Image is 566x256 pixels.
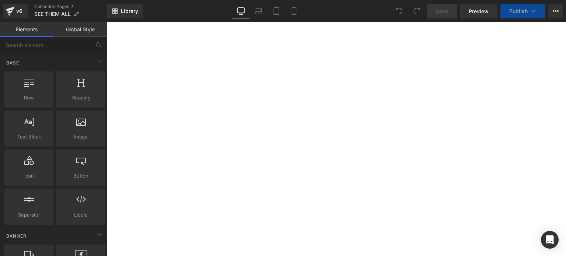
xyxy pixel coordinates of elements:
[6,59,20,66] span: Base
[232,4,250,18] a: Desktop
[59,172,103,180] span: Button
[7,94,51,102] span: Row
[107,4,143,18] a: New Library
[7,172,51,180] span: Icon
[500,4,545,18] button: Publish
[121,8,138,14] span: Library
[7,211,51,219] span: Separator
[409,4,424,18] button: Redo
[392,4,406,18] button: Undo
[59,133,103,141] span: Image
[59,94,103,102] span: Heading
[3,4,28,18] a: v6
[469,7,489,15] span: Preview
[34,4,107,10] a: Collection Pages
[34,11,71,17] span: SEE THEM ALL
[15,6,24,16] div: v6
[460,4,497,18] a: Preview
[436,7,448,15] span: Save
[250,4,268,18] a: Laptop
[6,232,27,239] span: Banner
[548,4,563,18] button: More
[268,4,285,18] a: Tablet
[285,4,303,18] a: Mobile
[509,8,528,14] span: Publish
[53,22,107,37] a: Global Style
[59,211,103,219] span: Liquid
[541,231,559,249] div: Open Intercom Messenger
[7,133,51,141] span: Text Block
